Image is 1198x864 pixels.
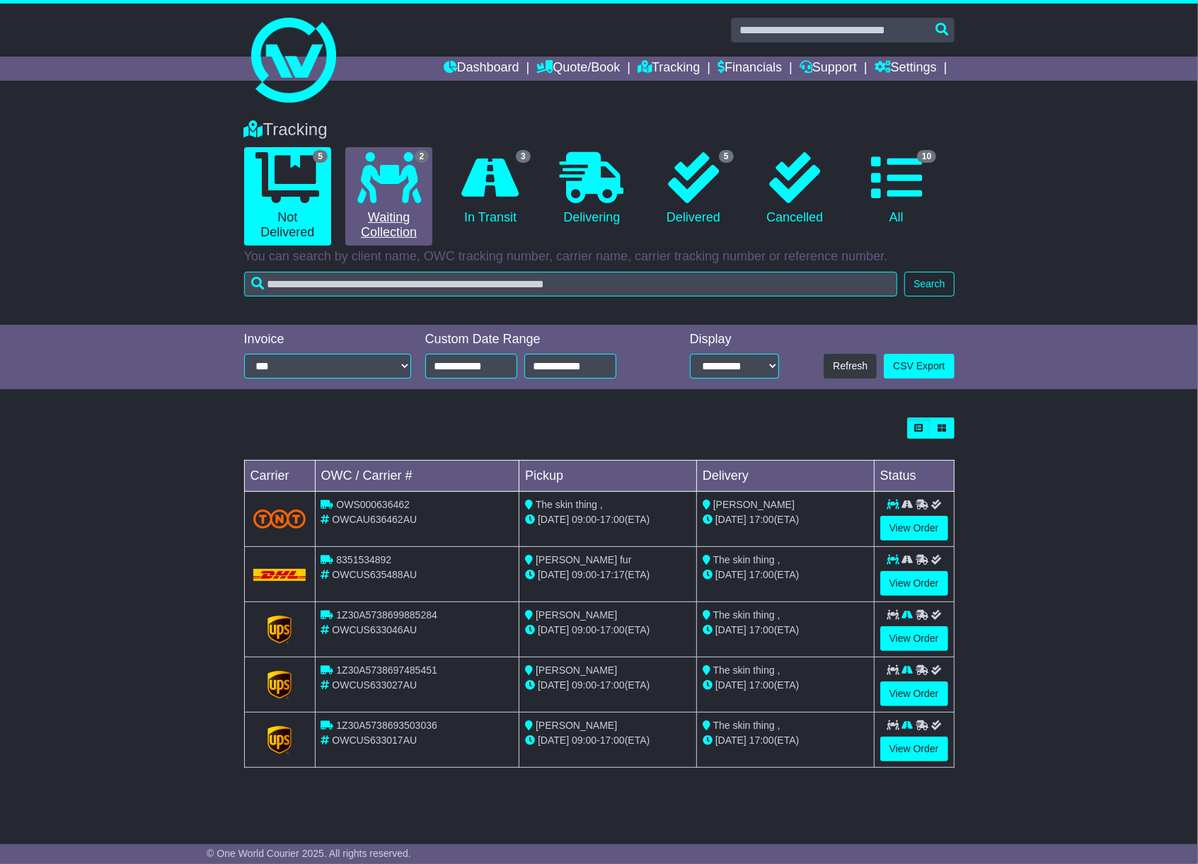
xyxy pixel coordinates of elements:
span: 1Z30A5738693503036 [336,720,437,731]
span: [DATE] [715,514,747,525]
div: (ETA) [703,512,868,527]
td: OWC / Carrier # [315,461,519,492]
img: GetCarrierServiceLogo [267,671,292,699]
div: - (ETA) [525,733,691,748]
a: CSV Export [884,354,954,379]
span: [DATE] [538,679,569,691]
span: 17:00 [749,624,774,635]
a: Tracking [638,57,700,81]
a: 10 All [853,147,940,231]
span: 09:00 [572,735,597,746]
span: 17:00 [749,514,774,525]
span: OWCUS633017AU [332,735,417,746]
span: The skin thing , [713,720,781,731]
a: 5 Not Delivered [244,147,331,246]
span: 8351534892 [336,554,391,565]
span: OWCAU636462AU [332,514,417,525]
span: 17:00 [749,679,774,691]
span: 1Z30A5738699885284 [336,609,437,621]
span: 17:00 [749,569,774,580]
span: [DATE] [715,679,747,691]
span: 09:00 [572,624,597,635]
span: 10 [917,150,936,163]
span: 09:00 [572,569,597,580]
span: [PERSON_NAME] [713,499,795,510]
span: 17:00 [749,735,774,746]
img: GetCarrierServiceLogo [267,616,292,644]
span: 17:17 [600,569,625,580]
div: Tracking [237,120,962,140]
div: Invoice [244,332,411,347]
a: View Order [880,737,948,761]
span: 3 [516,150,531,163]
a: Financials [718,57,782,81]
a: View Order [880,571,948,596]
span: [PERSON_NAME] [536,720,617,731]
a: Delivering [548,147,635,231]
a: Settings [875,57,937,81]
span: [PERSON_NAME] fur [536,554,631,565]
a: Dashboard [444,57,519,81]
p: You can search by client name, OWC tracking number, carrier name, carrier tracking number or refe... [244,249,955,265]
span: The skin thing , [713,609,781,621]
span: 17:00 [600,679,625,691]
span: © One World Courier 2025. All rights reserved. [207,848,411,859]
td: Status [874,461,954,492]
td: Pickup [519,461,697,492]
a: 5 Delivered [650,147,737,231]
img: TNT_Domestic.png [253,509,306,529]
span: 5 [719,150,734,163]
span: [DATE] [715,624,747,635]
a: Quote/Book [536,57,620,81]
span: 09:00 [572,514,597,525]
td: Carrier [244,461,315,492]
div: - (ETA) [525,623,691,638]
span: OWCUS633027AU [332,679,417,691]
span: OWCUS633046AU [332,624,417,635]
span: OWCUS635488AU [332,569,417,580]
div: (ETA) [703,623,868,638]
div: (ETA) [703,678,868,693]
a: 3 In Transit [447,147,534,231]
td: Delivery [696,461,874,492]
span: 2 [415,150,430,163]
button: Search [904,272,954,296]
span: [PERSON_NAME] [536,664,617,676]
span: [DATE] [538,624,569,635]
span: 5 [313,150,328,163]
div: Custom Date Range [425,332,652,347]
div: Display [690,332,780,347]
span: 09:00 [572,679,597,691]
span: [DATE] [715,569,747,580]
a: 2 Waiting Collection [345,147,432,246]
div: (ETA) [703,733,868,748]
span: 1Z30A5738697485451 [336,664,437,676]
span: OWS000636462 [336,499,410,510]
div: - (ETA) [525,568,691,582]
div: - (ETA) [525,512,691,527]
span: 17:00 [600,735,625,746]
span: [DATE] [538,735,569,746]
img: GetCarrierServiceLogo [267,726,292,754]
a: Cancelled [751,147,839,231]
span: The skin thing , [536,499,603,510]
div: - (ETA) [525,678,691,693]
div: (ETA) [703,568,868,582]
span: [DATE] [538,514,569,525]
a: Support [800,57,857,81]
span: [DATE] [538,569,569,580]
span: [PERSON_NAME] [536,609,617,621]
a: View Order [880,681,948,706]
span: 17:00 [600,514,625,525]
img: DHL.png [253,569,306,580]
button: Refresh [824,354,877,379]
span: 17:00 [600,624,625,635]
span: [DATE] [715,735,747,746]
a: View Order [880,626,948,651]
span: The skin thing , [713,554,781,565]
span: The skin thing , [713,664,781,676]
a: View Order [880,516,948,541]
